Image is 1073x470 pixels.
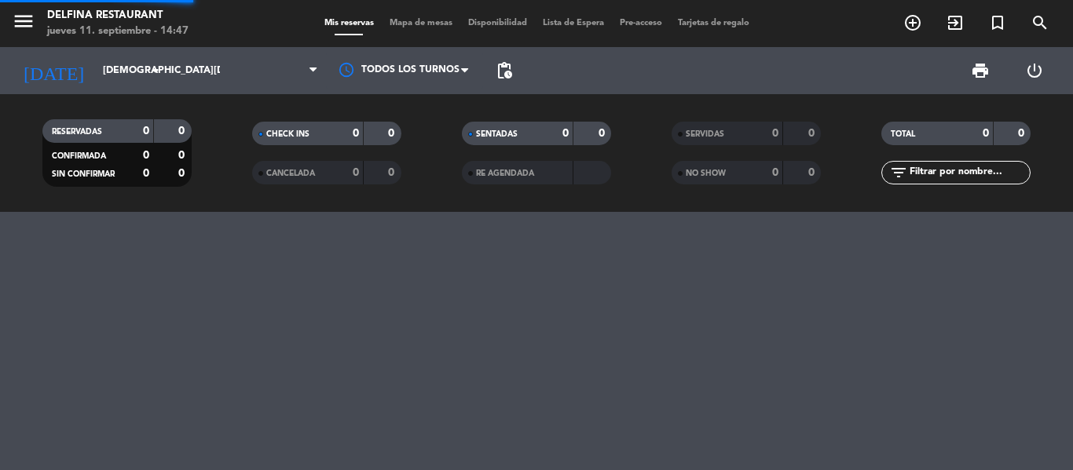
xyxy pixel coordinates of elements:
input: Filtrar por nombre... [908,164,1030,181]
span: TOTAL [891,130,915,138]
i: menu [12,9,35,33]
span: RESERVADAS [52,128,102,136]
i: arrow_drop_down [146,61,165,80]
span: SERVIDAS [686,130,724,138]
i: filter_list [889,163,908,182]
strong: 0 [772,167,778,178]
strong: 0 [178,150,188,161]
strong: 0 [772,128,778,139]
span: pending_actions [495,61,514,80]
strong: 0 [388,128,397,139]
i: power_settings_new [1025,61,1044,80]
strong: 0 [143,150,149,161]
strong: 0 [353,128,359,139]
strong: 0 [388,167,397,178]
span: SIN CONFIRMAR [52,170,115,178]
strong: 0 [808,167,818,178]
strong: 0 [1018,128,1027,139]
span: SENTADAS [476,130,518,138]
div: Delfina Restaurant [47,8,189,24]
span: print [971,61,990,80]
span: Mapa de mesas [382,19,460,27]
strong: 0 [983,128,989,139]
span: Pre-acceso [612,19,670,27]
strong: 0 [599,128,608,139]
span: NO SHOW [686,169,726,177]
i: add_circle_outline [903,13,922,32]
span: CANCELADA [266,169,315,177]
strong: 0 [178,126,188,137]
i: exit_to_app [946,13,965,32]
strong: 0 [353,167,359,178]
strong: 0 [143,168,149,179]
span: Lista de Espera [535,19,612,27]
strong: 0 [808,128,818,139]
span: CONFIRMADA [52,152,106,160]
div: jueves 11. septiembre - 14:47 [47,24,189,39]
strong: 0 [562,128,569,139]
span: Mis reservas [317,19,382,27]
span: Tarjetas de regalo [670,19,757,27]
button: menu [12,9,35,38]
strong: 0 [178,168,188,179]
i: turned_in_not [988,13,1007,32]
span: Disponibilidad [460,19,535,27]
div: LOG OUT [1007,47,1061,94]
i: [DATE] [12,53,95,88]
span: RE AGENDADA [476,169,534,177]
strong: 0 [143,126,149,137]
i: search [1031,13,1049,32]
span: CHECK INS [266,130,309,138]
